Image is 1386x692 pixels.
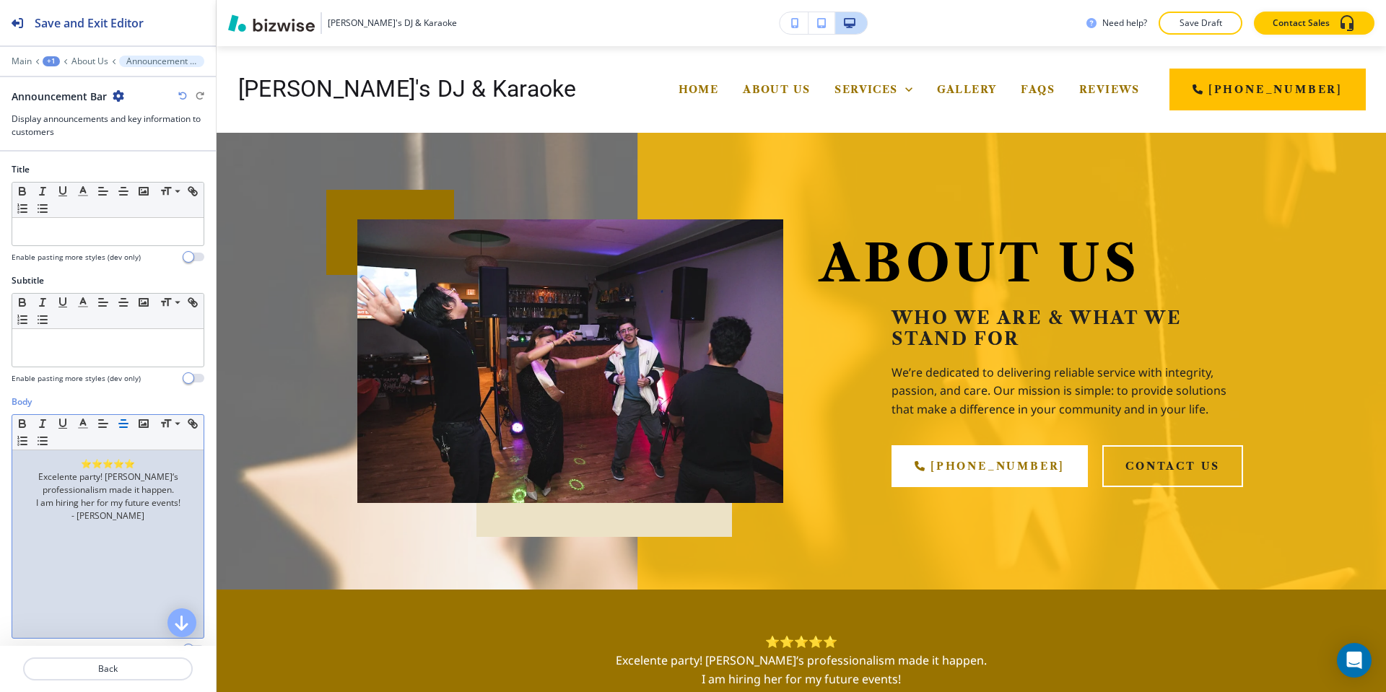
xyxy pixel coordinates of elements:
[892,445,1088,487] a: [PHONE_NUMBER]
[303,670,1299,689] p: I am hiring her for my future events!
[1102,445,1243,487] button: contact us
[12,89,107,104] h2: Announcement Bar
[357,219,783,503] img: 903f3ea132b1c6393e115372817b827b.webp
[119,56,204,67] button: Announcement Bar
[12,163,30,176] h2: Title
[1021,83,1055,96] span: FAQs
[25,662,191,675] p: Back
[1177,17,1224,30] p: Save Draft
[19,457,196,470] p: ⭐⭐⭐⭐⭐
[679,83,719,96] span: Home
[35,14,144,32] h2: Save and Exit Editor
[937,83,997,96] span: Gallery
[1254,12,1374,35] button: Contact Sales
[12,113,204,139] h3: Display announcements and key information to customers
[328,17,457,30] h3: [PERSON_NAME]'s DJ & Karaoke
[1159,12,1242,35] button: Save Draft
[12,395,32,408] h2: Body
[71,56,108,66] button: About Us
[228,12,457,34] button: [PERSON_NAME]'s DJ & Karaoke
[834,83,897,96] span: Services
[43,56,60,66] button: +1
[743,83,810,96] span: About Us
[238,75,577,104] h4: [PERSON_NAME]'s DJ & Karaoke
[228,14,315,32] img: Bizwise Logo
[303,633,1299,652] p: ⭐⭐⭐⭐⭐
[1079,83,1140,96] span: Reviews
[23,657,193,680] button: Back
[19,509,196,522] p: - [PERSON_NAME]
[1102,17,1147,30] h3: Need help?
[303,652,1299,670] p: Excelente party! [PERSON_NAME]‘s professionalism made it happen.
[819,232,1141,294] span: About Us
[12,373,141,384] h4: Enable pasting more styles (dev only)
[1169,69,1366,110] a: [PHONE_NUMBER]
[892,307,1245,349] p: Who We Are & What We Stand For
[1273,17,1330,30] p: Contact Sales
[19,496,196,509] p: I am hiring her for my future events!
[19,470,196,496] p: Excelente party! [PERSON_NAME]‘s professionalism made it happen.
[1337,643,1372,678] div: Open Intercom Messenger
[126,56,197,66] p: Announcement Bar
[892,364,1245,419] p: We’re dedicated to delivering reliable service with integrity, passion, and care. Our mission is ...
[12,252,141,263] h4: Enable pasting more styles (dev only)
[12,56,32,66] button: Main
[12,644,141,655] h4: Enable pasting more styles (dev only)
[12,274,44,287] h2: Subtitle
[834,82,912,97] div: Services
